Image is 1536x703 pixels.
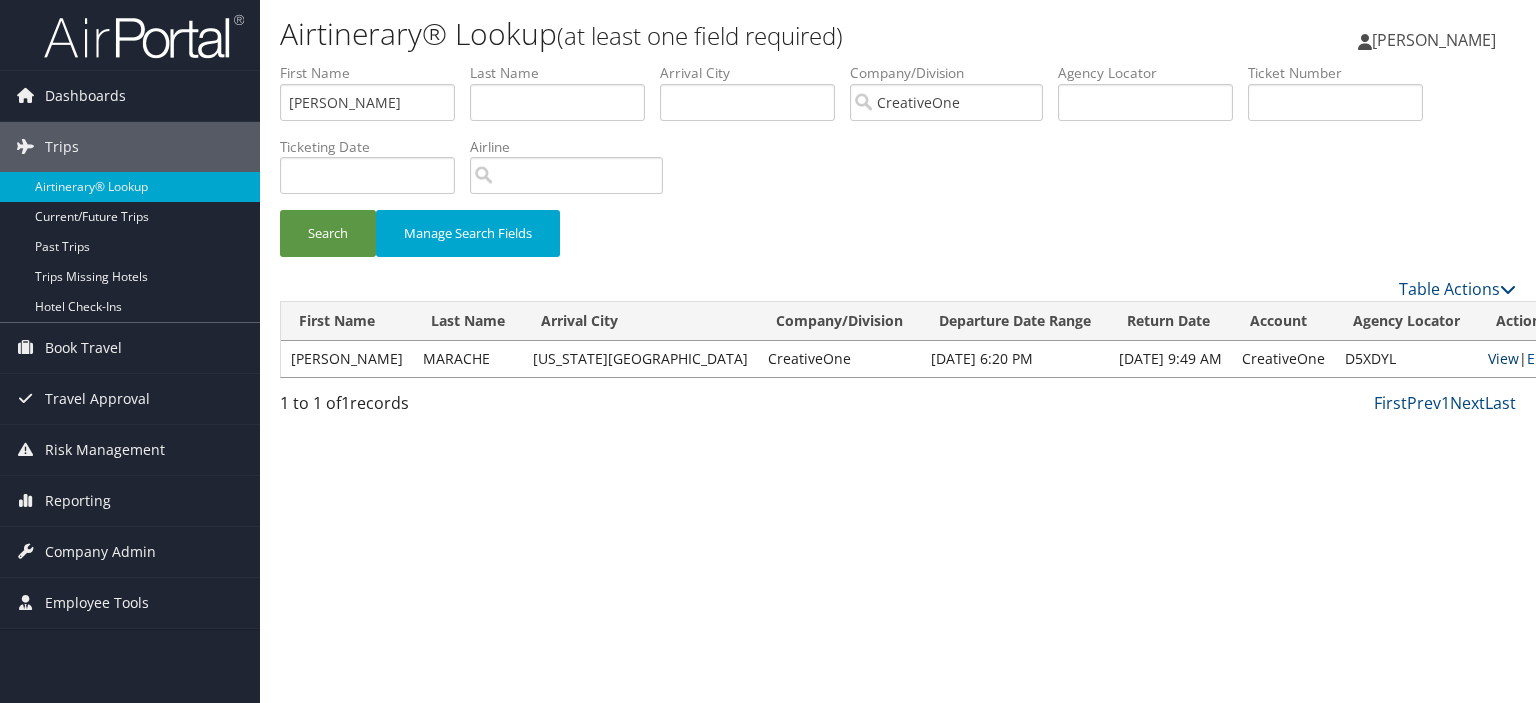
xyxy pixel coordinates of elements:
[758,341,921,377] td: CreativeOne
[45,527,156,577] span: Company Admin
[45,374,150,424] span: Travel Approval
[1407,392,1441,414] a: Prev
[1450,392,1485,414] a: Next
[1109,341,1232,377] td: [DATE] 9:49 AM
[758,302,921,341] th: Company/Division
[413,341,523,377] td: MARACHE
[1335,302,1478,341] th: Agency Locator: activate to sort column ascending
[660,63,850,83] label: Arrival City
[1109,302,1232,341] th: Return Date: activate to sort column ascending
[341,392,350,414] span: 1
[921,302,1109,341] th: Departure Date Range: activate to sort column ascending
[45,71,126,121] span: Dashboards
[1058,63,1248,83] label: Agency Locator
[45,122,79,172] span: Trips
[850,63,1058,83] label: Company/Division
[1358,10,1516,70] a: [PERSON_NAME]
[1374,392,1407,414] a: First
[376,210,560,257] button: Manage Search Fields
[1441,392,1450,414] a: 1
[45,425,165,475] span: Risk Management
[1372,29,1496,51] span: [PERSON_NAME]
[280,137,470,157] label: Ticketing Date
[413,302,523,341] th: Last Name: activate to sort column ascending
[1399,278,1516,300] a: Table Actions
[1232,341,1335,377] td: CreativeOne
[523,341,758,377] td: [US_STATE][GEOGRAPHIC_DATA]
[1485,392,1516,414] a: Last
[45,476,111,526] span: Reporting
[523,302,758,341] th: Arrival City: activate to sort column ascending
[280,13,1104,55] h1: Airtinerary® Lookup
[1232,302,1335,341] th: Account: activate to sort column ascending
[921,341,1109,377] td: [DATE] 6:20 PM
[470,63,660,83] label: Last Name
[470,137,678,157] label: Airline
[45,323,122,373] span: Book Travel
[557,19,843,52] small: (at least one field required)
[280,391,567,425] div: 1 to 1 of records
[281,341,413,377] td: [PERSON_NAME]
[1488,349,1519,368] a: View
[44,13,244,60] img: airportal-logo.png
[280,210,376,257] button: Search
[281,302,413,341] th: First Name: activate to sort column ascending
[45,578,149,628] span: Employee Tools
[1248,63,1438,83] label: Ticket Number
[280,63,470,83] label: First Name
[1335,341,1478,377] td: D5XDYL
